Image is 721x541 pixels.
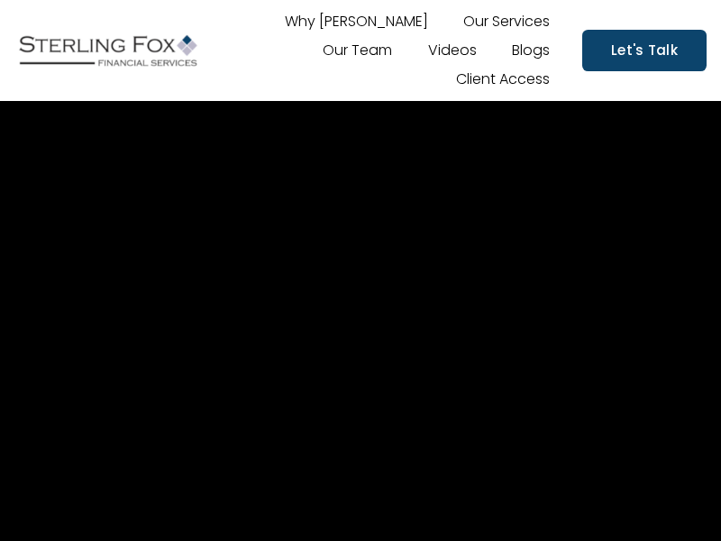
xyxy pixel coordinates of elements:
a: Videos [428,36,477,65]
a: Our Team [323,36,392,65]
a: Client Access [456,65,550,94]
a: Blogs [512,36,550,65]
a: Our Services [463,7,550,36]
a: Why [PERSON_NAME] [285,7,428,36]
img: Sterling Fox Financial Services [14,28,202,73]
a: Let's Talk [582,30,707,70]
